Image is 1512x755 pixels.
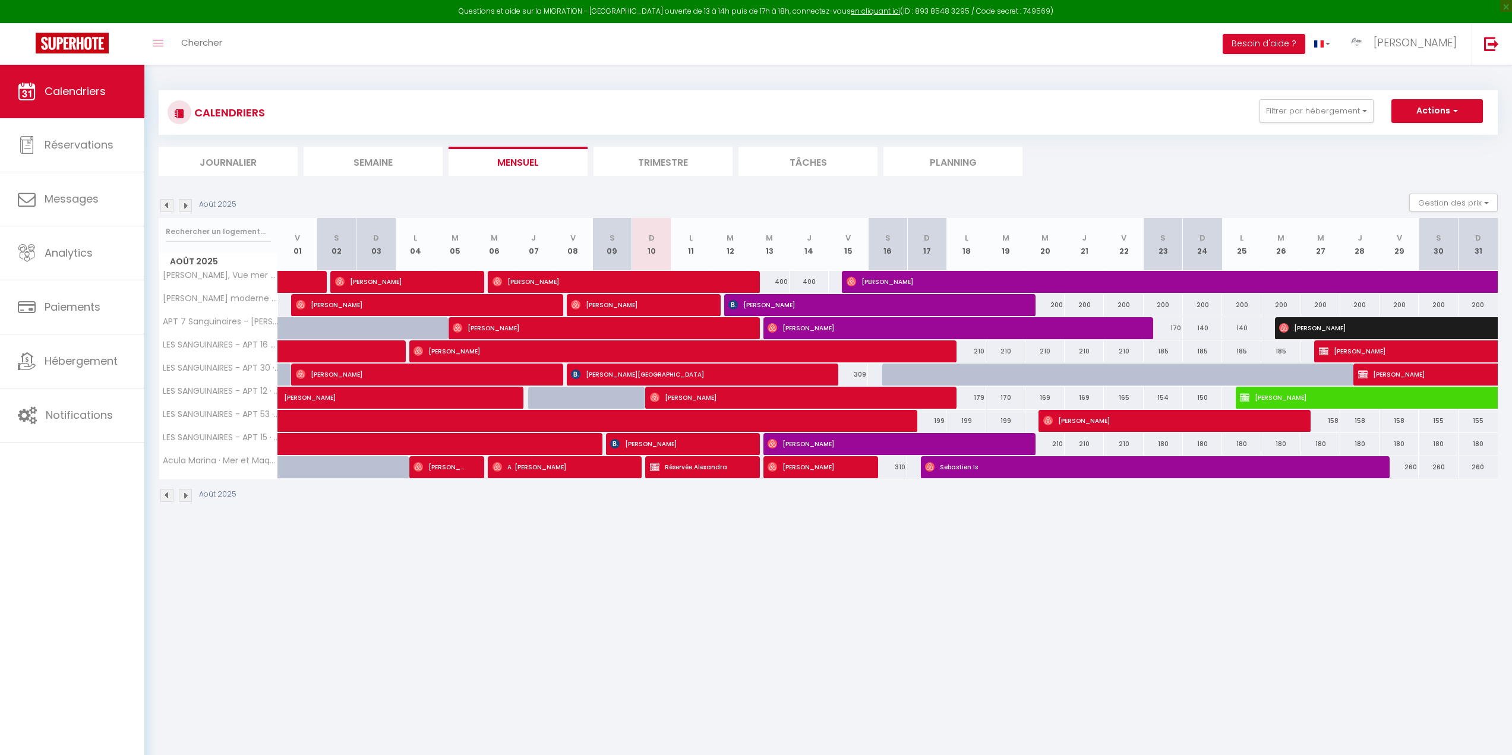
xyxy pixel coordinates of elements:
span: [PERSON_NAME] [1279,317,1470,339]
span: Paiements [45,299,100,314]
a: [PERSON_NAME] [278,387,317,409]
div: 179 [946,387,986,409]
abbr: S [885,232,891,244]
img: ... [1348,34,1366,52]
div: 200 [1380,294,1419,316]
span: LES SANGUINAIRES - APT 53 · T2 Cosy Grande Terrasse – Piscine & Plage à 100m [161,410,280,419]
th: 09 [592,218,632,271]
th: 27 [1301,218,1340,271]
span: Réservée Alexandra [650,456,741,478]
abbr: V [570,232,576,244]
th: 30 [1419,218,1458,271]
th: 26 [1261,218,1300,271]
th: 02 [317,218,356,271]
abbr: V [1121,232,1126,244]
li: Tâches [738,147,877,176]
span: [PERSON_NAME], Vue mer & détente : villa élégante avec [PERSON_NAME] [161,271,280,280]
span: [PERSON_NAME] [768,432,1016,455]
span: Acula Marina · Mer et Maquis Corse [161,456,280,465]
th: 10 [632,218,671,271]
span: Réservations [45,137,113,152]
abbr: D [1200,232,1205,244]
div: 200 [1104,294,1143,316]
button: Actions [1391,99,1483,123]
abbr: L [413,232,417,244]
abbr: M [491,232,498,244]
abbr: J [531,232,536,244]
div: 185 [1261,340,1300,362]
span: [PERSON_NAME] [413,456,466,478]
span: [PERSON_NAME] [768,456,859,478]
p: Août 2025 [199,199,236,210]
span: Messages [45,191,99,206]
img: Super Booking [36,33,109,53]
div: 210 [1025,340,1065,362]
input: Rechercher un logement... [166,221,271,242]
span: [PERSON_NAME] [571,293,702,316]
abbr: L [1240,232,1243,244]
div: 185 [1222,340,1261,362]
th: 08 [553,218,592,271]
div: 199 [907,410,946,432]
button: Gestion des prix [1409,194,1498,211]
div: 169 [1025,387,1065,409]
li: Mensuel [449,147,588,176]
abbr: S [1160,232,1166,244]
abbr: V [295,232,300,244]
abbr: D [924,232,930,244]
th: 07 [514,218,553,271]
h3: CALENDRIERS [191,99,265,126]
div: 200 [1459,294,1498,316]
a: en cliquant ici [851,6,900,16]
th: 11 [671,218,711,271]
th: 19 [986,218,1025,271]
button: Besoin d'aide ? [1223,34,1305,54]
span: [PERSON_NAME] [1240,386,1431,409]
div: 140 [1183,317,1222,339]
button: Filtrer par hébergement [1260,99,1374,123]
span: [PERSON_NAME] [768,317,1134,339]
span: Hébergement [45,353,118,368]
div: 155 [1459,410,1498,432]
div: 400 [750,271,789,293]
abbr: S [1436,232,1441,244]
div: 310 [868,456,907,478]
abbr: M [766,232,773,244]
span: LES SANGUINAIRES - APT 12 · Superbe T2 Vue Mer - Piscine & Plage à 100m [161,387,280,396]
div: 180 [1459,433,1498,455]
div: 210 [1104,433,1143,455]
div: 210 [1104,340,1143,362]
th: 13 [750,218,789,271]
th: 29 [1380,218,1419,271]
div: 200 [1340,294,1380,316]
div: 180 [1183,433,1222,455]
abbr: J [1358,232,1362,244]
th: 12 [711,218,750,271]
th: 14 [790,218,829,271]
div: 199 [986,410,1025,432]
abbr: J [807,232,812,244]
abbr: M [727,232,734,244]
span: [PERSON_NAME] [284,380,448,403]
span: [PERSON_NAME] [610,432,741,455]
div: 400 [790,271,829,293]
div: 169 [1065,387,1104,409]
div: 150 [1183,387,1222,409]
abbr: V [1397,232,1402,244]
div: 210 [986,340,1025,362]
span: Notifications [46,407,113,422]
div: 165 [1104,387,1143,409]
th: 06 [475,218,514,271]
span: [PERSON_NAME] [728,293,1016,316]
abbr: M [1041,232,1049,244]
abbr: J [1082,232,1087,244]
span: LES SANGUINAIRES - APT 16 - T2 Dolce Vita - Vue Mer, [PERSON_NAME] & Plage [161,340,280,349]
div: 158 [1380,410,1419,432]
abbr: D [373,232,379,244]
div: 158 [1340,410,1380,432]
th: 28 [1340,218,1380,271]
th: 20 [1025,218,1065,271]
div: 210 [1065,433,1104,455]
div: 200 [1183,294,1222,316]
div: 170 [1144,317,1183,339]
